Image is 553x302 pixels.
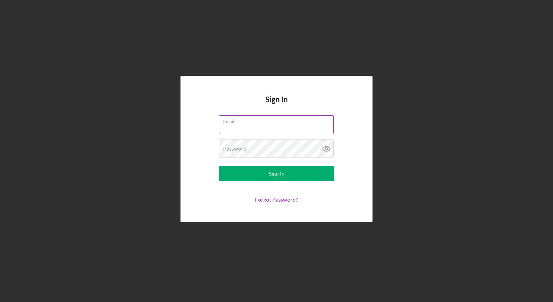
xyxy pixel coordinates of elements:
[269,166,285,181] div: Sign In
[219,166,334,181] button: Sign In
[223,146,247,152] label: Password
[255,196,298,203] a: Forgot Password?
[223,116,334,124] label: Email
[265,95,288,115] h4: Sign In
